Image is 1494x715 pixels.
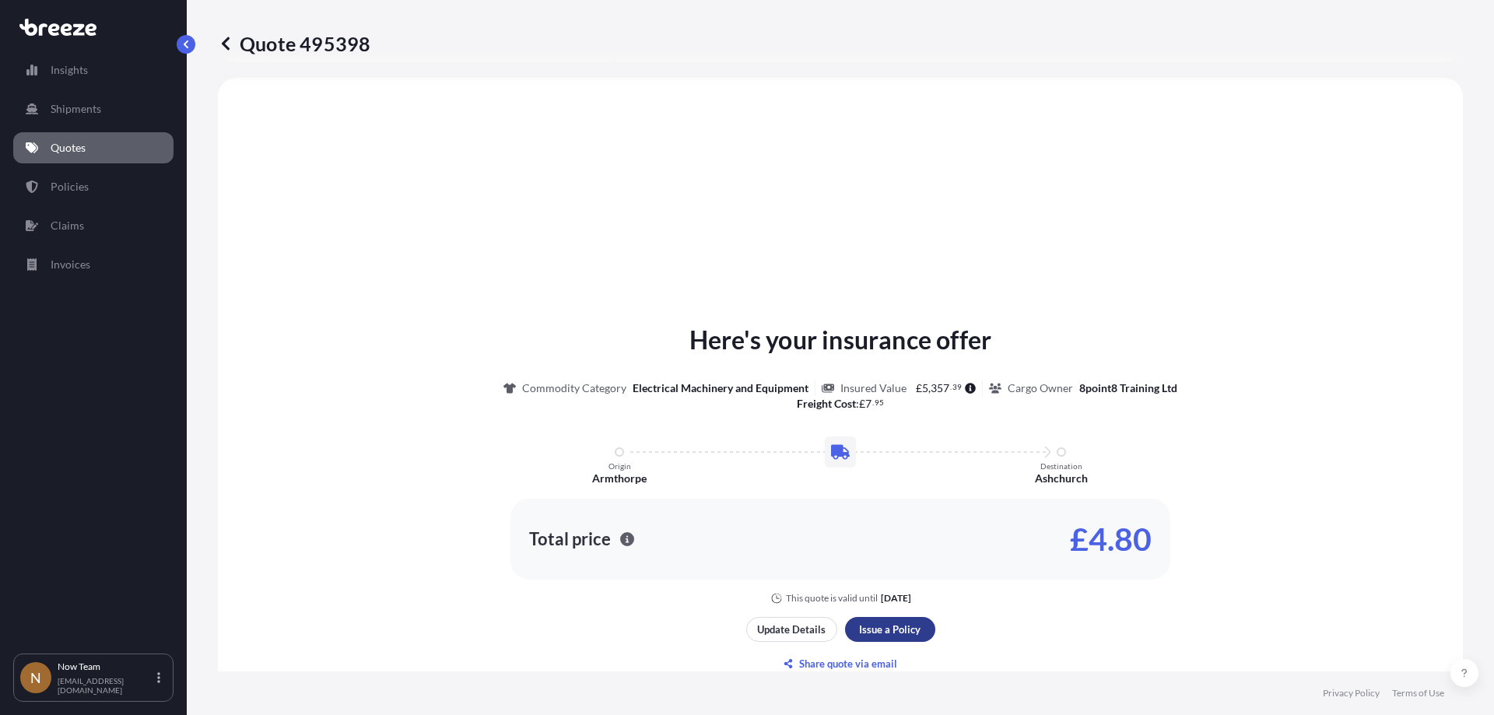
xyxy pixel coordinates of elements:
p: Update Details [757,622,826,637]
span: 5 [922,383,928,394]
p: Claims [51,218,84,233]
span: £ [859,398,865,409]
p: Insured Value [840,380,907,396]
a: Policies [13,171,174,202]
p: Armthorpe [592,471,647,486]
p: Policies [51,179,89,195]
p: Invoices [51,257,90,272]
button: Issue a Policy [845,617,935,642]
p: 8point8 Training Ltd [1079,380,1177,396]
span: 95 [875,400,884,405]
span: . [872,400,874,405]
a: Invoices [13,249,174,280]
a: Privacy Policy [1323,687,1380,699]
p: [DATE] [881,592,911,605]
p: Commodity Category [522,380,626,396]
p: Ashchurch [1035,471,1088,486]
p: Here's your insurance offer [689,321,991,359]
b: Freight Cost [797,397,856,410]
p: Total price [529,531,611,547]
p: : [797,396,884,412]
p: Quote 495398 [218,31,370,56]
p: Now Team [58,661,154,673]
span: . [950,384,952,390]
span: 39 [952,384,962,390]
p: Quotes [51,140,86,156]
p: Share quote via email [799,656,897,671]
p: Shipments [51,101,101,117]
p: Origin [608,461,631,471]
a: Terms of Use [1392,687,1444,699]
p: Cargo Owner [1008,380,1073,396]
p: Destination [1040,461,1082,471]
a: Claims [13,210,174,241]
p: This quote is valid until [786,592,878,605]
span: 357 [931,383,949,394]
a: Quotes [13,132,174,163]
p: [EMAIL_ADDRESS][DOMAIN_NAME] [58,676,154,695]
button: Update Details [746,617,837,642]
p: Issue a Policy [859,622,921,637]
p: Electrical Machinery and Equipment [633,380,808,396]
button: Share quote via email [746,651,935,676]
p: Insights [51,62,88,78]
span: , [928,383,931,394]
span: 7 [865,398,871,409]
span: £ [916,383,922,394]
span: N [30,670,41,685]
a: Shipments [13,93,174,124]
p: £4.80 [1070,527,1152,552]
a: Insights [13,54,174,86]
